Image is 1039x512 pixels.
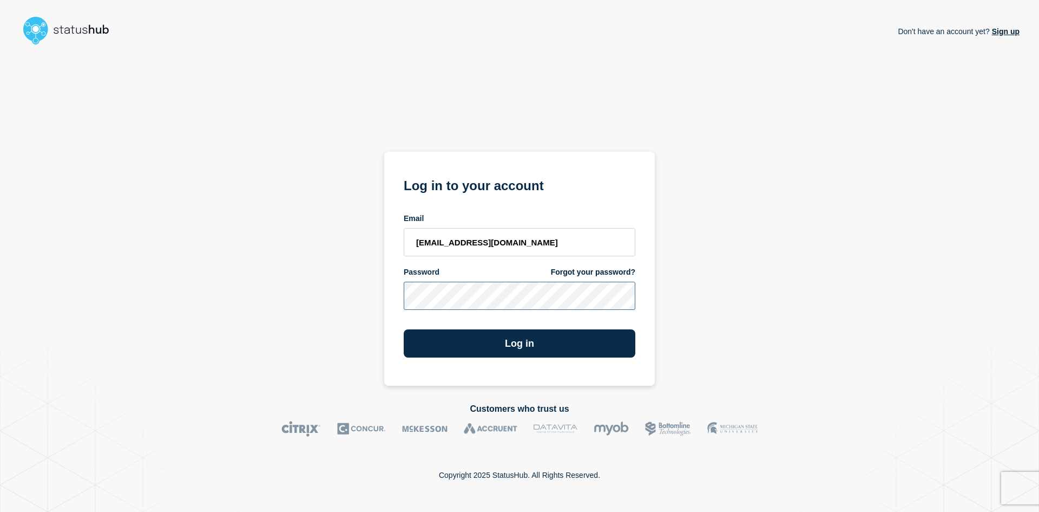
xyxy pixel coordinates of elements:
img: StatusHub logo [19,13,122,48]
a: Forgot your password? [551,267,635,277]
input: password input [404,282,635,310]
span: Password [404,267,439,277]
img: Concur logo [337,421,386,437]
button: Log in [404,329,635,358]
img: myob logo [594,421,629,437]
span: Email [404,213,424,224]
img: McKesson logo [402,421,448,437]
img: Accruent logo [464,421,517,437]
h2: Customers who trust us [19,404,1020,414]
img: Bottomline logo [645,421,691,437]
h1: Log in to your account [404,174,635,195]
img: Citrix logo [281,421,321,437]
p: Copyright 2025 StatusHub. All Rights Reserved. [439,471,600,479]
a: Sign up [990,27,1020,36]
p: Don't have an account yet? [898,18,1020,44]
input: email input [404,228,635,256]
img: MSU logo [707,421,758,437]
img: DataVita logo [534,421,577,437]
